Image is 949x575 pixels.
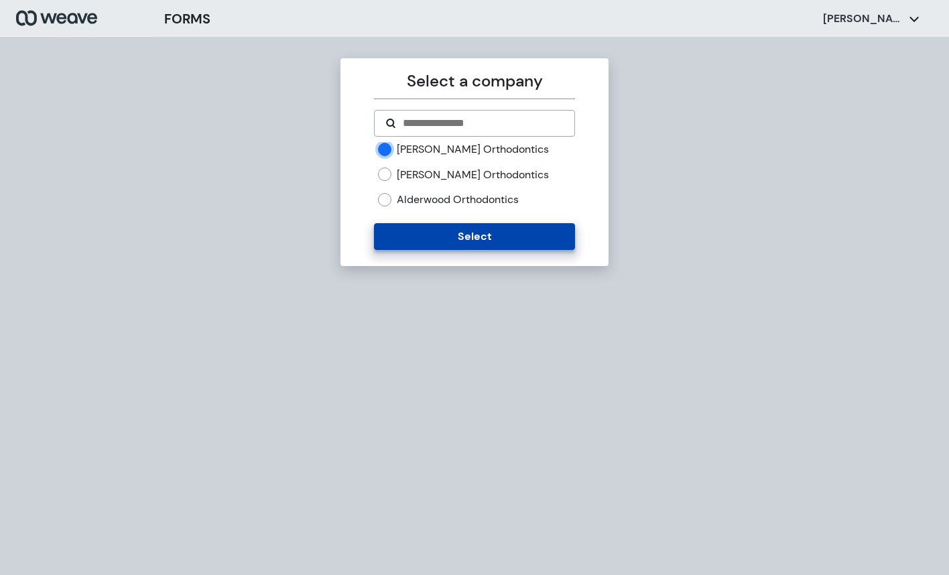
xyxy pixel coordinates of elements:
[397,192,519,207] label: Alderwood Orthodontics
[401,115,563,131] input: Search
[164,9,210,29] h3: FORMS
[397,142,549,157] label: [PERSON_NAME] Orthodontics
[374,223,574,250] button: Select
[823,11,903,26] p: [PERSON_NAME]
[397,168,549,182] label: [PERSON_NAME] Orthodontics
[374,69,574,93] p: Select a company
